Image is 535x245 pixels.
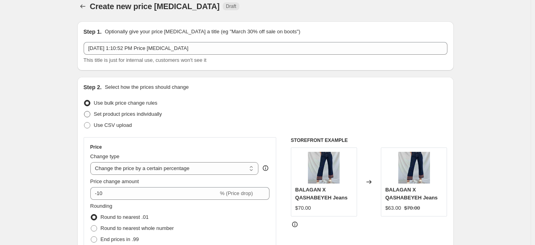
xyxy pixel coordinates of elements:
[90,144,102,150] h3: Price
[94,100,157,106] span: Use bulk price change rules
[262,164,269,172] div: help
[398,152,430,184] img: balagan-x-qashabeyeh-jeans-balagan-vintage-63030_80x.jpg
[90,2,220,11] span: Create new price [MEDICAL_DATA]
[94,111,162,117] span: Set product prices individually
[90,153,120,159] span: Change type
[84,83,102,91] h2: Step 2.
[308,152,340,184] img: balagan-x-qashabeyeh-jeans-balagan-vintage-63030_80x.jpg
[101,225,174,231] span: Round to nearest whole number
[385,187,438,201] span: BALAGAN X QASHABEYEH Jeans
[404,205,420,211] span: $70.00
[291,137,447,144] h6: STOREFRONT EXAMPLE
[385,205,401,211] span: $63.00
[84,42,447,55] input: 30% off holiday sale
[90,203,113,209] span: Rounding
[220,190,253,196] span: % (Price drop)
[295,205,311,211] span: $70.00
[90,178,139,184] span: Price change amount
[226,3,236,10] span: Draft
[101,214,149,220] span: Round to nearest .01
[84,57,206,63] span: This title is just for internal use, customers won't see it
[105,28,300,36] p: Optionally give your price [MEDICAL_DATA] a title (eg "March 30% off sale on boots")
[77,1,88,12] button: Price change jobs
[101,236,139,242] span: End prices in .99
[94,122,132,128] span: Use CSV upload
[105,83,189,91] p: Select how the prices should change
[84,28,102,36] h2: Step 1.
[90,187,218,200] input: -15
[295,187,348,201] span: BALAGAN X QASHABEYEH Jeans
